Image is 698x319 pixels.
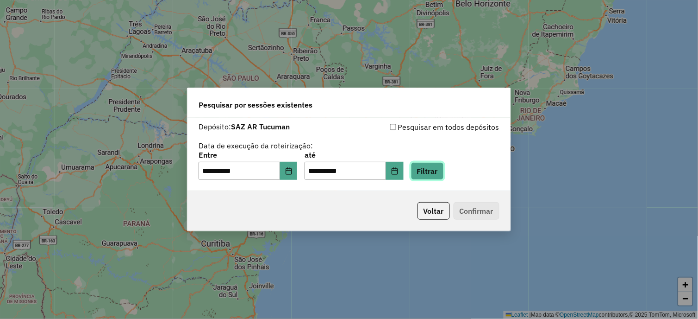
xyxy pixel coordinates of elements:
label: Depósito: [199,121,290,132]
label: Data de execução da roteirização: [199,140,313,151]
label: até [305,149,403,160]
div: Pesquisar em todos depósitos [349,121,499,133]
label: Entre [199,149,297,160]
button: Filtrar [411,162,444,180]
button: Choose Date [280,162,298,180]
button: Voltar [418,202,450,220]
strong: SAZ AR Tucuman [231,122,290,131]
span: Pesquisar por sessões existentes [199,99,312,110]
button: Choose Date [386,162,404,180]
